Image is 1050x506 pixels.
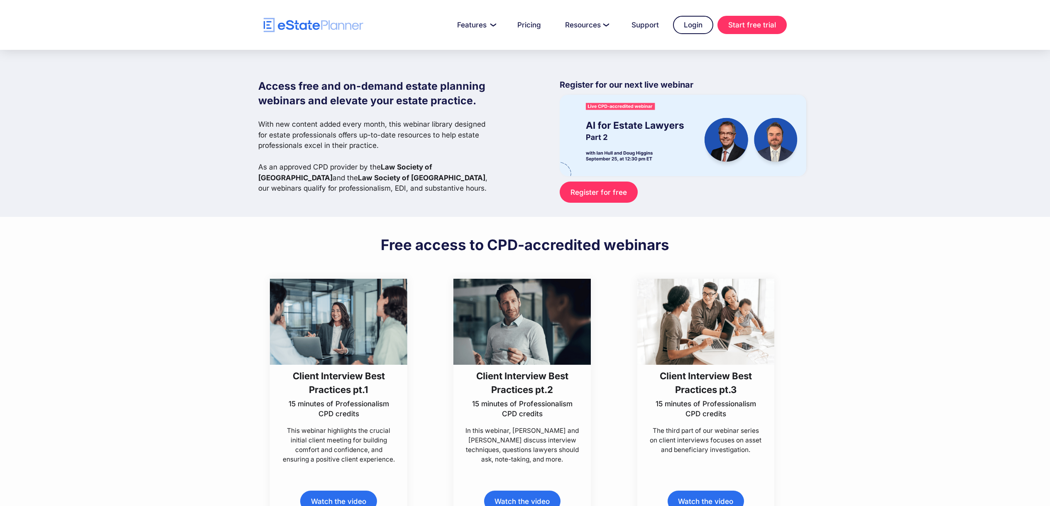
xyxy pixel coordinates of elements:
a: Pricing [507,17,551,33]
a: Login [673,16,713,34]
a: home [264,18,363,32]
a: Features [447,17,503,33]
p: This webinar highlights the crucial initial client meeting for building comfort and confidence, a... [281,426,396,464]
h2: Free access to CPD-accredited webinars [381,236,669,254]
strong: Law Society of [GEOGRAPHIC_DATA] [358,173,485,182]
a: Client Interview Best Practices pt.215 minutes of Professionalism CPD creditsIn this webinar, [PE... [453,279,591,464]
a: Client Interview Best Practices pt.115 minutes of Professionalism CPD creditsThis webinar highlig... [270,279,407,464]
p: In this webinar, [PERSON_NAME] and [PERSON_NAME] discuss interview techniques, questions lawyers ... [465,426,580,464]
h1: Access free and on-demand estate planning webinars and elevate your estate practice. [258,79,494,108]
strong: Law Society of [GEOGRAPHIC_DATA] [258,162,432,182]
img: eState Academy webinar [560,95,806,176]
a: Resources [555,17,617,33]
h3: Client Interview Best Practices pt.1 [281,369,396,397]
p: The third part of our webinar series on client interviews focuses on asset and beneficiary invest... [649,426,763,454]
p: 15 minutes of Professionalism CPD credits [281,399,396,419]
p: 15 minutes of Professionalism CPD credits [649,399,763,419]
p: 15 minutes of Professionalism CPD credits [465,399,580,419]
p: With new content added every month, this webinar library designed for estate professionals offers... [258,119,494,194]
p: Register for our next live webinar [560,79,806,95]
h3: Client Interview Best Practices pt.3 [649,369,763,397]
a: Support [622,17,669,33]
h3: Client Interview Best Practices pt.2 [465,369,580,397]
a: Client Interview Best Practices pt.315 minutes of Professionalism CPD creditsThe third part of ou... [637,279,775,454]
a: Register for free [560,182,637,203]
a: Start free trial [717,16,787,34]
